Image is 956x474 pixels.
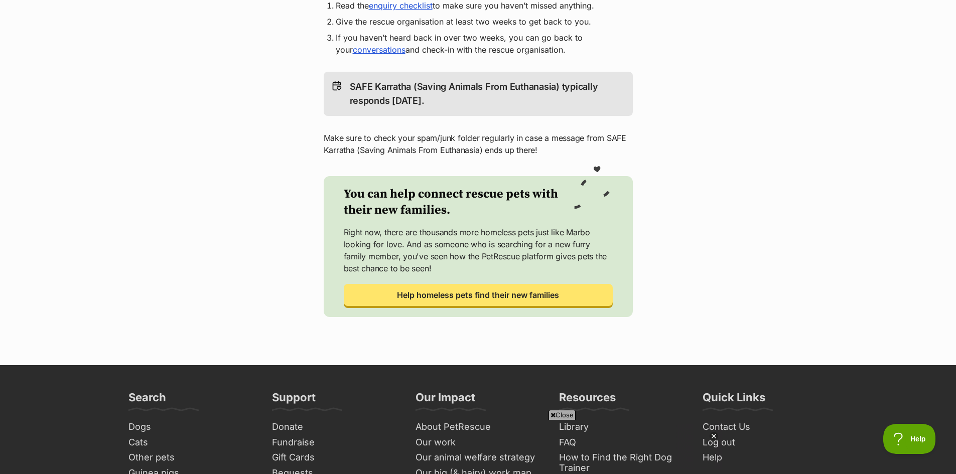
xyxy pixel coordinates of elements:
[883,424,936,454] iframe: Help Scout Beacon - Open
[336,16,621,28] li: Give the rescue organisation at least two weeks to get back to you.
[350,80,625,108] p: SAFE Karratha (Saving Animals From Euthanasia) typically responds [DATE].
[344,226,613,274] p: Right now, there are thousands more homeless pets just like Marbo looking for love. And as someon...
[124,450,258,465] a: Other pets
[124,435,258,450] a: Cats
[128,390,166,410] h3: Search
[703,390,765,410] h3: Quick Links
[324,132,633,156] p: Make sure to check your spam/junk folder regularly in case a message from SAFE Karratha (Saving A...
[336,32,621,56] li: If you haven’t heard back in over two weeks, you can go back to your and check-in with the rescue...
[397,289,559,301] span: Help homeless pets find their new families
[699,435,832,450] a: Log out
[369,1,433,11] a: enquiry checklist
[272,390,316,410] h3: Support
[344,284,613,306] a: Help homeless pets find their new families
[235,424,722,469] iframe: Advertisement
[344,186,573,218] h2: You can help connect rescue pets with their new families.
[124,419,258,435] a: Dogs
[353,45,405,55] a: conversations
[549,410,576,420] span: Close
[559,390,616,410] h3: Resources
[416,390,475,410] h3: Our Impact
[699,419,832,435] a: Contact Us
[699,450,832,465] a: Help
